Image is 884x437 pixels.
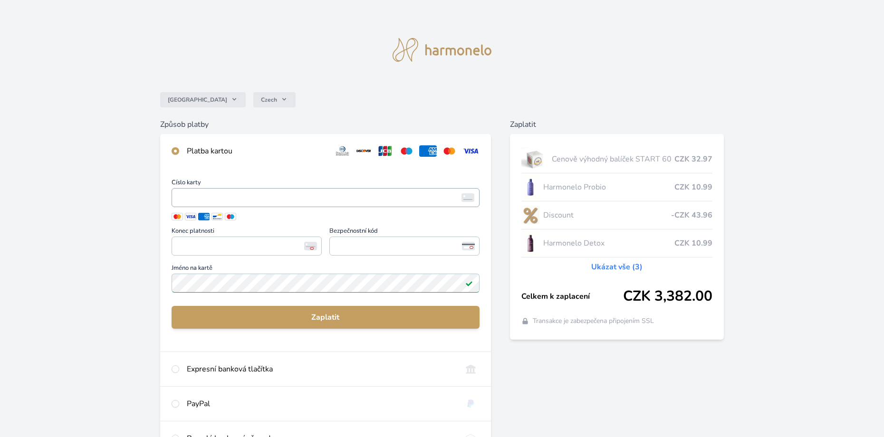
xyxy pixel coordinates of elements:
span: CZK 32.97 [674,153,712,165]
img: mc.svg [441,145,458,157]
span: Bezpečnostní kód [329,228,480,237]
span: Číslo karty [172,180,480,188]
span: CZK 10.99 [674,237,712,249]
img: paypal.svg [462,398,480,409]
img: discount-lo.png [521,203,539,227]
img: card [461,193,474,202]
span: Jméno na kartě [172,265,480,274]
img: maestro.svg [398,145,415,157]
h6: Způsob platby [160,119,491,130]
span: CZK 10.99 [674,181,712,193]
div: Expresní banková tlačítka [187,363,454,375]
img: CLEAN_PROBIO_se_stinem_x-lo.jpg [521,175,539,199]
span: Discount [543,209,672,221]
img: visa.svg [462,145,480,157]
a: Ukázat vše (3) [591,261,643,273]
img: Konec platnosti [304,242,317,250]
img: jcb.svg [376,145,394,157]
input: Jméno na kartěPlatné pole [172,274,480,293]
button: [GEOGRAPHIC_DATA] [160,92,246,107]
button: Czech [253,92,296,107]
img: DETOX_se_stinem_x-lo.jpg [521,231,539,255]
span: [GEOGRAPHIC_DATA] [168,96,227,104]
span: Zaplatit [179,312,472,323]
iframe: Iframe pro bezpečnostní kód [334,239,475,253]
img: diners.svg [334,145,351,157]
img: logo.svg [393,38,491,62]
span: -CZK 43.96 [671,209,712,221]
img: start.jpg [521,147,548,171]
span: Konec platnosti [172,228,322,237]
div: PayPal [187,398,454,409]
iframe: Iframe pro číslo karty [176,191,475,204]
iframe: Iframe pro datum vypršení platnosti [176,239,317,253]
span: Transakce je zabezpečena připojením SSL [533,316,654,326]
span: Czech [261,96,277,104]
span: Harmonelo Detox [543,237,675,249]
span: Celkem k zaplacení [521,291,624,302]
h6: Zaplatit [510,119,724,130]
div: Platba kartou [187,145,327,157]
img: discover.svg [355,145,373,157]
img: Platné pole [465,279,473,287]
span: Cenově výhodný balíček START 60 [552,153,674,165]
span: Harmonelo Probio [543,181,675,193]
img: amex.svg [419,145,437,157]
button: Zaplatit [172,306,480,329]
span: CZK 3,382.00 [623,288,712,305]
img: onlineBanking_CZ.svg [462,363,480,375]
